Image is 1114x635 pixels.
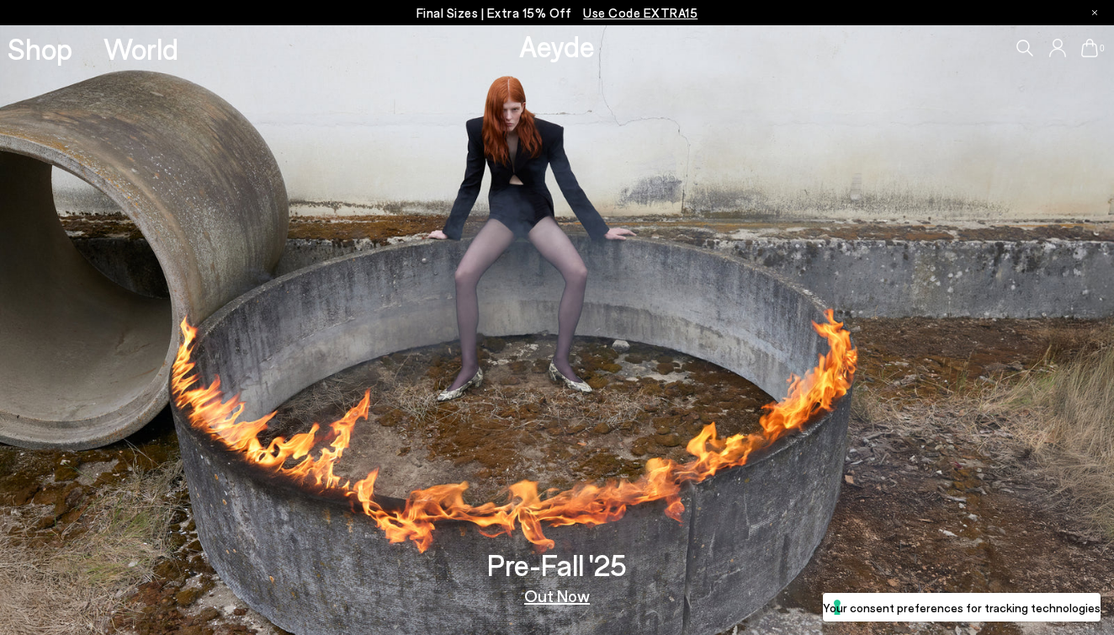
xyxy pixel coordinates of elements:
[823,599,1101,616] label: Your consent preferences for tracking technologies
[519,28,595,63] a: Aeyde
[1098,44,1106,53] span: 0
[524,587,590,604] a: Out Now
[416,3,698,24] p: Final Sizes | Extra 15% Off
[583,5,698,20] span: Navigate to /collections/ss25-final-sizes
[823,593,1101,622] button: Your consent preferences for tracking technologies
[103,34,178,63] a: World
[1081,39,1098,57] a: 0
[8,34,72,63] a: Shop
[487,550,627,579] h3: Pre-Fall '25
